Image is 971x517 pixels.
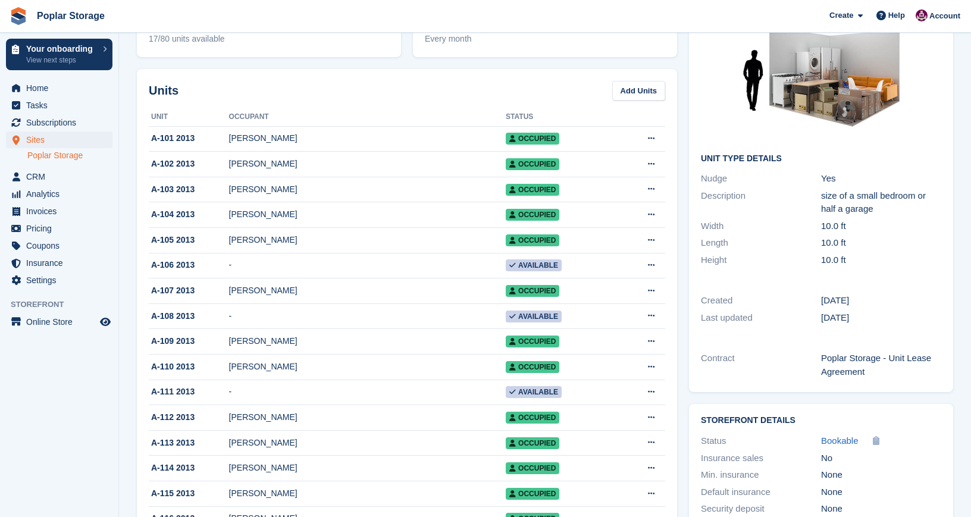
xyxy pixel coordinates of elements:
[506,336,559,347] span: Occupied
[701,434,821,448] div: Status
[506,488,559,500] span: Occupied
[821,434,859,448] a: Bookable
[229,208,506,221] div: [PERSON_NAME]
[229,335,506,347] div: [PERSON_NAME]
[506,311,562,322] span: Available
[701,485,821,499] div: Default insurance
[26,314,98,330] span: Online Store
[149,487,229,500] div: A-115 2013
[701,172,821,186] div: Nudge
[26,131,98,148] span: Sites
[6,131,112,148] a: menu
[701,311,821,325] div: Last updated
[506,158,559,170] span: Occupied
[6,186,112,202] a: menu
[701,452,821,465] div: Insurance sales
[229,158,506,170] div: [PERSON_NAME]
[6,168,112,185] a: menu
[612,81,665,101] a: Add Units
[11,299,118,311] span: Storefront
[149,234,229,246] div: A-105 2013
[27,150,112,161] a: Poplar Storage
[26,80,98,96] span: Home
[149,437,229,449] div: A-113 2013
[229,411,506,424] div: [PERSON_NAME]
[6,114,112,131] a: menu
[506,386,562,398] span: Available
[32,6,109,26] a: Poplar Storage
[6,203,112,220] a: menu
[149,335,229,347] div: A-109 2013
[229,108,506,127] th: Occupant
[149,33,389,45] span: 17/80 units available
[229,132,506,145] div: [PERSON_NAME]
[506,133,559,145] span: Occupied
[26,272,98,289] span: Settings
[26,114,98,131] span: Subscriptions
[701,294,821,308] div: Created
[149,183,229,196] div: A-103 2013
[229,487,506,500] div: [PERSON_NAME]
[26,45,97,53] p: Your onboarding
[98,315,112,329] a: Preview store
[821,468,941,482] div: None
[821,352,941,378] div: Poplar Storage - Unit Lease Agreement
[506,234,559,246] span: Occupied
[821,502,941,516] div: None
[701,502,821,516] div: Security deposit
[149,462,229,474] div: A-114 2013
[6,97,112,114] a: menu
[26,237,98,254] span: Coupons
[821,452,941,465] div: No
[149,158,229,170] div: A-102 2013
[425,33,665,45] span: Every month
[149,386,229,398] div: A-111 2013
[701,236,821,250] div: Length
[6,314,112,330] a: menu
[229,462,506,474] div: [PERSON_NAME]
[701,253,821,267] div: Height
[6,272,112,289] a: menu
[506,361,559,373] span: Occupied
[149,132,229,145] div: A-101 2013
[229,380,506,405] td: -
[506,462,559,474] span: Occupied
[821,220,941,233] div: 10.0 ft
[26,255,98,271] span: Insurance
[6,80,112,96] a: menu
[821,253,941,267] div: 10.0 ft
[26,203,98,220] span: Invoices
[149,310,229,322] div: A-108 2013
[10,7,27,25] img: stora-icon-8386f47178a22dfd0bd8f6a31ec36ba5ce8667c1dd55bd0f319d3a0aa187defe.svg
[6,220,112,237] a: menu
[506,412,559,424] span: Occupied
[829,10,853,21] span: Create
[26,168,98,185] span: CRM
[821,172,941,186] div: Yes
[149,361,229,373] div: A-110 2013
[26,220,98,237] span: Pricing
[229,437,506,449] div: [PERSON_NAME]
[26,55,97,65] p: View next steps
[701,220,821,233] div: Width
[701,416,941,425] h2: Storefront Details
[506,437,559,449] span: Occupied
[732,11,910,145] img: 100-sqft-unit.jpeg
[701,352,821,378] div: Contract
[6,237,112,254] a: menu
[149,108,229,127] th: Unit
[701,154,941,164] h2: Unit Type details
[701,468,821,482] div: Min. insurance
[149,411,229,424] div: A-112 2013
[506,184,559,196] span: Occupied
[506,259,562,271] span: Available
[506,108,622,127] th: Status
[506,209,559,221] span: Occupied
[149,208,229,221] div: A-104 2013
[821,294,941,308] div: [DATE]
[229,234,506,246] div: [PERSON_NAME]
[916,10,928,21] img: Kat Palmer
[701,189,821,216] div: Description
[821,485,941,499] div: None
[821,236,941,250] div: 10.0 ft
